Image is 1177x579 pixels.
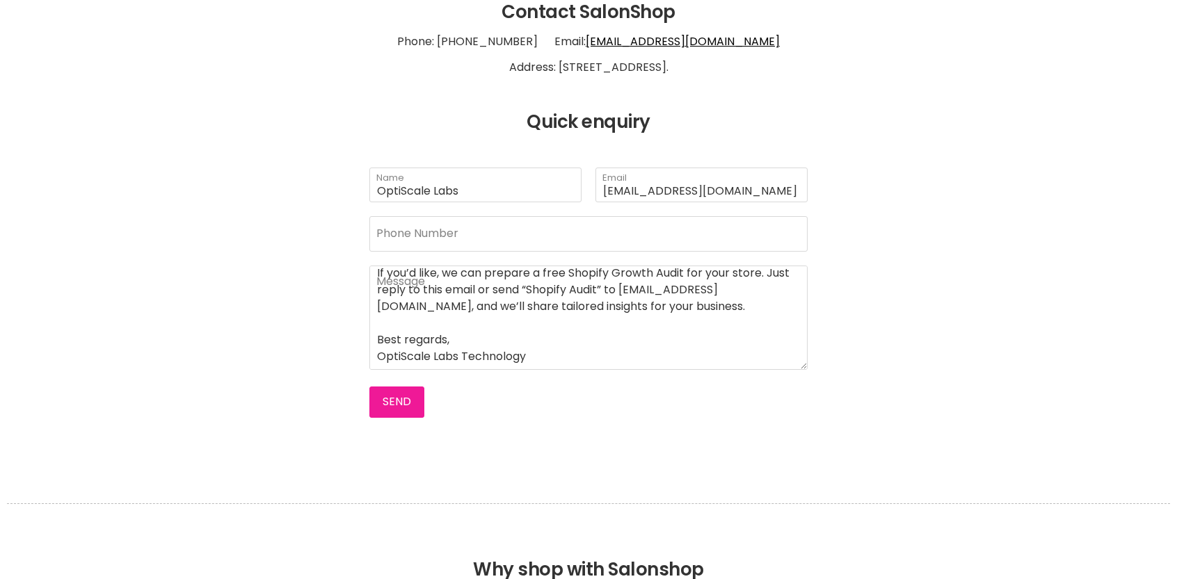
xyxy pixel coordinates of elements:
h2: Quick enquiry [84,112,1093,133]
a: [EMAIL_ADDRESS][DOMAIN_NAME] [586,33,780,49]
h2: Contact SalonShop [84,2,1093,23]
p: Phone: [PHONE_NUMBER] Email: Address: [STREET_ADDRESS]. [84,22,1093,86]
button: Send [369,386,424,417]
